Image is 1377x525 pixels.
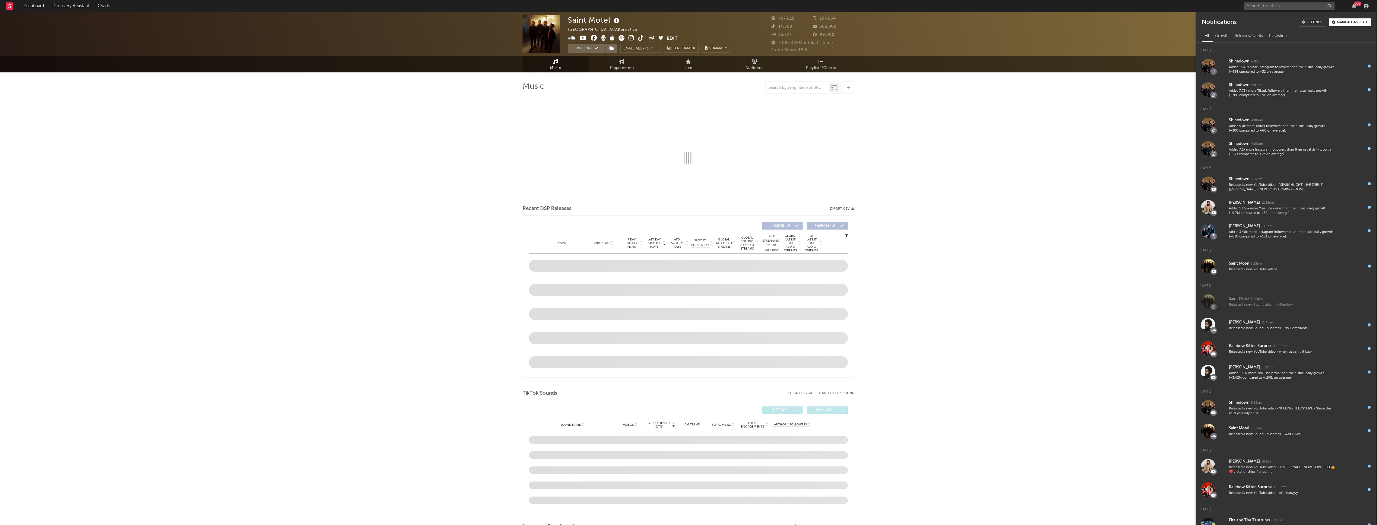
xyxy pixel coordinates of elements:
[1196,337,1377,360] a: Rainbow Kitten Surprise10:00amReleased a new YouTube video - when you sing it back.
[1251,59,1263,64] div: 4:01am
[1229,350,1335,354] div: Released a new YouTube video - when you sing it back.
[1307,21,1322,24] div: Settings
[678,422,706,427] div: 6M Trend
[1196,78,1377,101] a: Shinedown4:01amAdded 7.78x more Tiktok followers than their usual daily growth (+700 compared to ...
[1274,344,1288,348] div: 10:00am
[702,44,730,53] button: Summary
[623,423,634,427] span: Videos
[1212,31,1232,41] div: Growth
[1274,485,1287,490] div: 10:21am
[1229,319,1260,326] div: [PERSON_NAME]
[762,222,803,230] button: Originals(0)
[1196,278,1377,290] div: [DATE]
[1229,484,1273,491] div: Rainbow Kitten Surprise
[1229,206,1335,216] div: Added 18.63x more YouTube views than their usual daily growth (+9.7M compared to +521k on average).
[1196,290,1377,313] a: Saint Motel8:00pmReleased a new Spotify album - Afterglow.
[1229,303,1335,307] div: Released a new Spotify album - Afterglow.
[1272,518,1284,523] div: 6:43pm
[1251,118,1263,123] div: 4:00am
[620,44,661,53] button: Email AlertsOff
[1229,81,1250,89] div: Shinedown
[1196,254,1377,278] a: Saint Motel2:23pmReleased 2 new YouTube videos.
[766,409,794,412] span: UGC ( 0 )
[1251,83,1263,87] div: 4:01am
[1251,401,1262,405] div: 5:32pm
[647,421,672,428] span: Videos (last 7 days)
[1229,199,1260,206] div: [PERSON_NAME]
[709,47,727,50] span: Summary
[1354,2,1362,6] div: 99 +
[788,56,854,72] a: Playlists/Charts
[1229,425,1249,432] div: Saint Motel
[1229,58,1250,65] div: Shinedown
[1229,465,1335,475] div: Released a new YouTube video - JUST SO YALL KNOW HOW I FEEL🙅 ❤️#relationships #cheating.
[1202,18,1237,27] div: Notifications
[771,25,792,29] span: 14,500
[1262,460,1275,464] div: 10:55am
[669,238,685,249] span: ATD Spotify Plays
[712,423,731,427] span: Total Views
[1229,399,1250,406] div: Shinedown
[673,45,695,52] span: Benchmark
[804,234,819,252] span: US Latest Day Audio Streams
[1299,18,1326,27] a: Settings
[1196,478,1377,501] a: Rainbow Kitten Surprise10:21amReleased a new YouTube video - ACL babyyyy.
[1196,54,1377,78] a: Shinedown4:01amAdded 13.45x more Instagram followers than their usual daily growth (+434 compared...
[1229,148,1335,157] div: Added 7.2x more Instagram followers than their usual daily growth (+169 compared to +23 on average).
[1196,113,1377,137] a: Shinedown4:00amAdded 5.0x more Tiktok followers than their usual daily growth (+300 compared to +...
[807,222,848,230] button: Features(0)
[1251,297,1263,301] div: 8:00pm
[1196,196,1377,219] a: [PERSON_NAME]12:15pmAdded 18.63x more YouTube views than their usual daily growth (+9.7M compared...
[1196,43,1377,54] div: [DATE]
[806,65,836,72] span: Playlists/Charts
[746,65,764,72] span: Audience
[1229,176,1250,183] div: Shinedown
[651,47,658,50] em: Off
[1229,458,1260,465] div: [PERSON_NAME]
[1229,491,1335,495] div: Released a new YouTube video - ACL babyyyy.
[589,56,655,72] a: Engagement
[771,41,836,45] span: 5,083,476 Monthly Listeners
[1352,4,1356,8] button: 99+
[523,205,571,212] span: Recent DSP Releases
[811,409,839,412] span: Official ( 0 )
[807,406,848,414] button: Official(0)
[766,224,794,227] span: Originals ( 0 )
[1229,517,1270,524] div: Fitz and The Tantrums
[829,207,854,211] button: Export CSV
[1229,432,1335,437] div: Released a new SoundCloud track - Wait & See.
[1196,501,1377,513] div: [DATE]
[771,48,807,52] span: Jump Score: 48.8
[1229,140,1250,148] div: Shinedown
[1251,142,1263,146] div: 4:00am
[1262,201,1274,205] div: 12:15pm
[624,238,640,249] span: 7 Day Spotify Plays
[568,26,644,33] div: [GEOGRAPHIC_DATA] | Alternative
[762,406,803,414] button: UGC(0)
[1229,117,1250,124] div: Shinedown
[568,15,621,25] div: Saint Motel
[1337,21,1367,24] div: Mark all as read
[1229,89,1335,98] div: Added 7.78x more Tiktok followers than their usual daily growth (+700 compared to +90 on average).
[766,85,829,90] input: Search by song name or URL
[1251,426,1262,431] div: 6:33am
[523,56,589,72] a: Music
[1229,183,1335,192] div: Released a new YouTube video - “SEARCHLIGHT” LIVE DEBUT ([PERSON_NAME]) - NEW SONG COMING SOON!.
[1232,31,1266,41] div: Releases/Events
[771,17,794,21] span: 767,815
[1196,101,1377,113] div: [DATE]
[762,234,780,252] div: Ex-US Streaming Trend (Last 60D)
[655,56,722,72] a: Live
[1196,137,1377,160] a: Shinedown4:00amAdded 7.2x more Instagram followers than their usual daily growth (+169 compared t...
[1229,406,1335,416] div: Released a new YouTube video - “KILLING FIELDS” LIVE - Share this with your day ones.
[1229,364,1260,371] div: [PERSON_NAME]
[1196,172,1377,196] a: Shinedown3:07pmReleased a new YouTube video - “SEARCHLIGHT” LIVE DEBUT ([PERSON_NAME]) - NEW SONG...
[818,392,854,395] button: + Add TikTok Sound
[722,56,788,72] a: Audience
[1196,313,1377,337] a: [PERSON_NAME]11:43amReleased a new SoundCloud track - No Complaints.
[1229,371,1335,380] div: Added 19.0x more YouTube views than their usual daily growth (+3.42M compared to +180k on average).
[1229,342,1273,350] div: Rainbow Kitten Surprise
[716,238,732,249] span: Global ATD Audio Streams
[1202,31,1212,41] div: All
[1262,320,1274,325] div: 11:43am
